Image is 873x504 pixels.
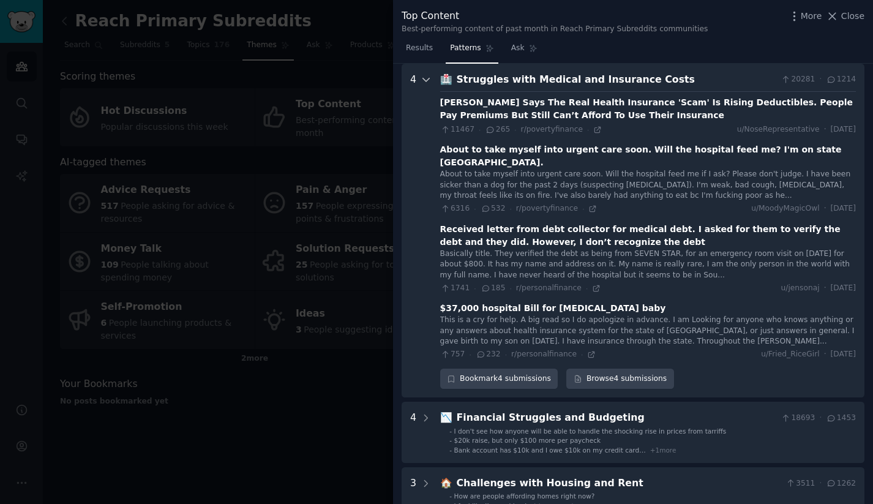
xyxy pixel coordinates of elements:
span: · [474,284,476,293]
div: Basically title. They verified the debt as being from SEVEN STAR, for an emergency room visit on ... [440,249,856,281]
span: · [474,205,476,213]
button: Bookmark4 submissions [440,369,558,389]
span: Bank account has $10k and I owe $10k on my credit card… [454,446,646,454]
div: Bookmark 4 submissions [440,369,558,389]
span: · [581,350,583,359]
span: u/Fried_RiceGirl [761,349,819,360]
a: Ask [507,39,542,64]
span: [DATE] [831,349,856,360]
div: - [449,492,452,500]
a: Browse4 submissions [566,369,673,389]
span: How are people affording homes right now? [454,492,595,500]
span: $20k raise, but only $100 more per paycheck [454,437,601,444]
div: This is a cry for help. A big read so I do apologize in advance. I am Looking for anyone who know... [440,315,856,347]
span: 11467 [440,124,474,135]
span: r/povertyfinance [521,125,583,134]
span: 185 [481,283,506,294]
div: - [449,427,452,435]
div: $37,000 hospital Bill for [MEDICAL_DATA] baby [440,302,666,315]
div: - [449,436,452,445]
span: 232 [476,349,501,360]
span: · [469,350,471,359]
span: u/jensonaj [781,283,820,294]
span: · [819,74,822,85]
a: Results [402,39,437,64]
a: Patterns [446,39,498,64]
div: 4 [410,410,416,454]
div: - [449,446,452,454]
span: 757 [440,349,465,360]
span: 3511 [785,478,815,489]
span: [DATE] [831,283,856,294]
span: · [824,349,826,360]
span: r/personalfinance [511,350,577,358]
span: [DATE] [831,203,856,214]
span: · [514,126,516,134]
span: Results [406,43,433,54]
span: + 1 more [650,446,676,454]
span: Patterns [450,43,481,54]
span: Ask [511,43,525,54]
div: Financial Struggles and Budgeting [457,410,776,426]
span: [DATE] [831,124,856,135]
button: Close [826,10,864,23]
span: · [587,126,589,134]
span: · [824,124,826,135]
div: [PERSON_NAME] Says The Real Health Insurance 'Scam' Is Rising Deductibles. People Pay Premiums Bu... [440,96,856,122]
div: Received letter from debt collector for medical debt. I asked for them to verify the debt and the... [440,223,856,249]
span: r/personalfinance [516,284,582,292]
span: · [582,205,584,213]
span: · [586,284,588,293]
span: u/NoseRepresentative [737,124,820,135]
div: Top Content [402,9,708,24]
span: · [509,284,511,293]
span: · [819,413,822,424]
div: About to take myself into urgent care soon. Will the hospital feed me if I ask? Please don't judg... [440,169,856,201]
span: u/MoodyMagicOwl [751,203,820,214]
span: 1262 [826,478,856,489]
span: I don't see how anyone will be able to handle the shocking rise in prices from tarriffs [454,427,727,435]
span: 265 [485,124,510,135]
span: 6316 [440,203,470,214]
span: · [509,205,511,213]
span: 1741 [440,283,470,294]
span: 🏥 [440,73,452,85]
div: About to take myself into urgent care soon. Will the hospital feed me? I'm on state [GEOGRAPHIC_D... [440,143,856,169]
span: 18693 [781,413,815,424]
button: More [788,10,822,23]
span: 🏠 [440,477,452,489]
div: Best-performing content of past month in Reach Primary Subreddits communities [402,24,708,35]
span: 20281 [781,74,815,85]
span: · [824,283,826,294]
span: More [801,10,822,23]
span: · [479,126,481,134]
div: Struggles with Medical and Insurance Costs [457,72,776,88]
div: Challenges with Housing and Rent [457,476,781,491]
span: 1214 [826,74,856,85]
span: Close [841,10,864,23]
span: 1453 [826,413,856,424]
span: 📉 [440,412,452,423]
div: 4 [410,72,416,389]
span: r/povertyfinance [516,204,578,213]
span: · [824,203,826,214]
span: · [819,478,822,489]
span: · [505,350,507,359]
span: 532 [481,203,506,214]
